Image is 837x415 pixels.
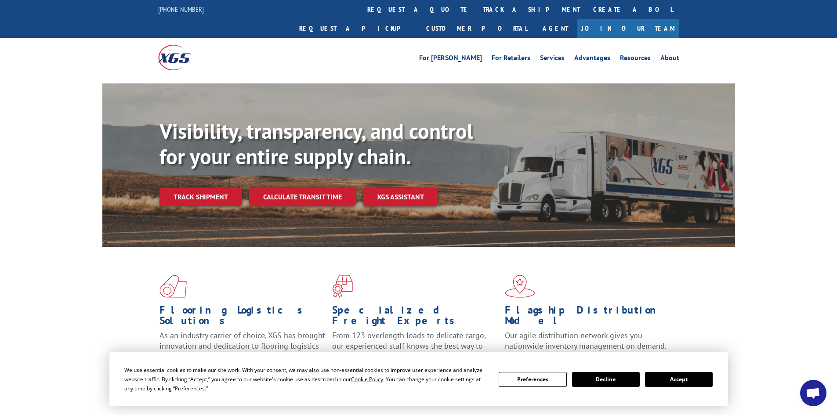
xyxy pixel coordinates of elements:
[363,188,438,206] a: XGS ASSISTANT
[158,5,204,14] a: [PHONE_NUMBER]
[124,365,488,393] div: We use essential cookies to make our site work. With your consent, we may also use non-essential ...
[420,19,534,38] a: Customer Portal
[351,375,383,383] span: Cookie Policy
[505,330,667,351] span: Our agile distribution network gives you nationwide inventory management on demand.
[332,330,498,369] p: From 123 overlength loads to delicate cargo, our experienced staff knows the best way to move you...
[499,372,566,387] button: Preferences
[249,188,356,206] a: Calculate transit time
[660,54,679,64] a: About
[159,330,325,361] span: As an industry carrier of choice, XGS has brought innovation and dedication to flooring logistics...
[574,54,610,64] a: Advantages
[159,305,326,330] h1: Flooring Logistics Solutions
[577,19,679,38] a: Join Our Team
[572,372,640,387] button: Decline
[620,54,651,64] a: Resources
[505,305,671,330] h1: Flagship Distribution Model
[332,275,353,298] img: xgs-icon-focused-on-flooring-red
[645,372,713,387] button: Accept
[159,188,242,206] a: Track shipment
[159,275,187,298] img: xgs-icon-total-supply-chain-intelligence-red
[492,54,530,64] a: For Retailers
[534,19,577,38] a: Agent
[293,19,420,38] a: Request a pickup
[332,305,498,330] h1: Specialized Freight Experts
[159,117,473,170] b: Visibility, transparency, and control for your entire supply chain.
[505,275,535,298] img: xgs-icon-flagship-distribution-model-red
[540,54,565,64] a: Services
[800,380,826,406] a: Open chat
[419,54,482,64] a: For [PERSON_NAME]
[175,385,205,392] span: Preferences
[109,352,728,406] div: Cookie Consent Prompt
